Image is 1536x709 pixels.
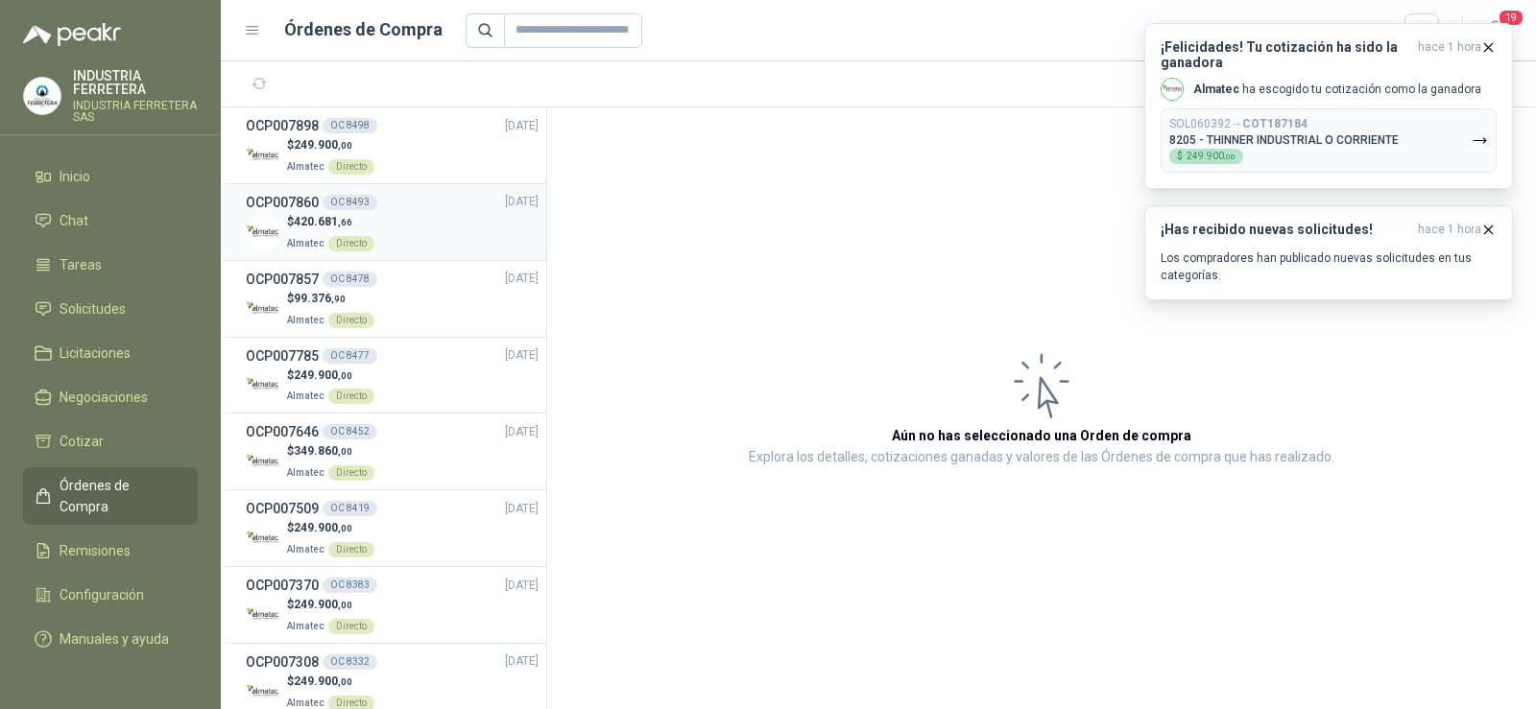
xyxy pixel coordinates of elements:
a: Licitaciones [23,335,198,371]
span: Almatec [287,467,324,478]
a: OCP007857OC 8478[DATE] Company Logo$99.376,90AlmatecDirecto [246,269,539,329]
img: Company Logo [246,599,279,632]
span: Negociaciones [60,387,148,408]
span: [DATE] [505,270,539,288]
h3: OCP007370 [246,575,319,596]
p: 8205 - THINNER INDUSTRIAL O CORRIENTE [1169,133,1399,147]
div: OC 8332 [323,654,377,670]
div: Directo [328,389,374,404]
h3: OCP007646 [246,421,319,442]
a: OCP007370OC 8383[DATE] Company Logo$249.900,00AlmatecDirecto [246,575,539,635]
button: ¡Has recibido nuevas solicitudes!hace 1 hora Los compradores han publicado nuevas solicitudes en ... [1144,205,1513,300]
span: Tareas [60,254,102,275]
div: OC 8419 [323,501,377,516]
span: ,00 [338,140,352,151]
a: Configuración [23,577,198,613]
a: Remisiones [23,532,198,569]
p: $ [287,290,374,308]
p: ha escogido tu cotización como la ganadora [1193,82,1481,98]
span: Licitaciones [60,343,131,364]
img: Company Logo [246,675,279,709]
a: Cotizar [23,423,198,460]
a: Órdenes de Compra [23,467,198,525]
span: Almatec [287,390,324,401]
img: Company Logo [246,216,279,249]
span: 249.900 [294,521,352,534]
img: Logo peakr [23,23,121,46]
p: SOL060392 → [1169,117,1308,131]
img: Company Logo [1162,79,1183,100]
p: $ [287,596,374,614]
a: Tareas [23,247,198,283]
span: 249.900 [1187,152,1236,161]
div: Directo [328,236,374,251]
img: Company Logo [246,139,279,173]
span: 249.900 [294,674,352,688]
span: 349.860 [294,444,352,458]
h3: OCP007308 [246,651,319,673]
h3: Aún no has seleccionado una Orden de compra [892,425,1191,446]
div: Directo [328,465,374,481]
div: Directo [328,159,374,175]
span: Chat [60,210,88,231]
img: Company Logo [246,522,279,555]
p: $ [287,366,374,385]
span: [DATE] [505,500,539,518]
div: $ [1169,149,1243,164]
span: Almatec [287,621,324,631]
div: OC 8498 [323,118,377,133]
span: Almatec [287,697,324,708]
span: ,00 [338,676,352,687]
span: ,90 [331,294,346,304]
span: hace 1 hora [1418,39,1481,70]
h3: OCP007785 [246,345,319,366]
h3: OCP007898 [246,115,319,136]
h3: OCP007860 [246,192,319,213]
span: 99.376 [294,292,346,305]
a: Manuales y ayuda [23,621,198,657]
div: Directo [328,542,374,557]
h3: OCP007509 [246,498,319,519]
a: OCP007646OC 8452[DATE] Company Logo$349.860,00AlmatecDirecto [246,421,539,482]
span: Almatec [287,315,324,325]
div: Directo [328,313,374,328]
h3: ¡Has recibido nuevas solicitudes! [1161,222,1410,238]
b: Almatec [1193,83,1239,96]
span: [DATE] [505,423,539,441]
b: COT187184 [1242,117,1308,130]
p: INDUSTRIA FERRETERA SAS [73,100,198,123]
span: ,00 [338,523,352,533]
a: Negociaciones [23,379,198,415]
span: [DATE] [505,193,539,211]
p: $ [287,442,374,461]
span: Inicio [60,166,90,187]
p: INDUSTRIA FERRETERA [73,69,198,96]
div: OC 8383 [323,578,377,593]
img: Company Logo [24,78,60,114]
span: [DATE] [505,577,539,595]
p: $ [287,213,374,231]
button: SOL060392→COT1871848205 - THINNER INDUSTRIAL O CORRIENTE$249.900,00 [1161,108,1497,173]
p: $ [287,136,374,154]
span: [DATE] [505,117,539,135]
span: Configuración [60,584,144,605]
a: OCP007898OC 8498[DATE] Company Logo$249.900,00AlmatecDirecto [246,115,539,176]
p: Explora los detalles, cotizaciones ganadas y valores de las Órdenes de compra que has realizado. [749,446,1334,469]
img: Company Logo [246,368,279,402]
p: Los compradores han publicado nuevas solicitudes en tus categorías. [1161,249,1497,284]
span: 249.900 [294,368,352,382]
img: Company Logo [246,445,279,479]
h3: ¡Felicidades! Tu cotización ha sido la ganadora [1161,39,1410,70]
a: Chat [23,202,198,239]
span: [DATE] [505,652,539,671]
span: Almatec [287,161,324,172]
span: 420.681 [294,215,352,228]
span: 19 [1498,9,1524,27]
span: Solicitudes [60,298,126,319]
span: hace 1 hora [1418,222,1481,238]
div: Directo [328,619,374,634]
a: OCP007509OC 8419[DATE] Company Logo$249.900,00AlmatecDirecto [246,498,539,558]
span: Remisiones [60,540,131,561]
h3: OCP007857 [246,269,319,290]
div: OC 8478 [323,272,377,287]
